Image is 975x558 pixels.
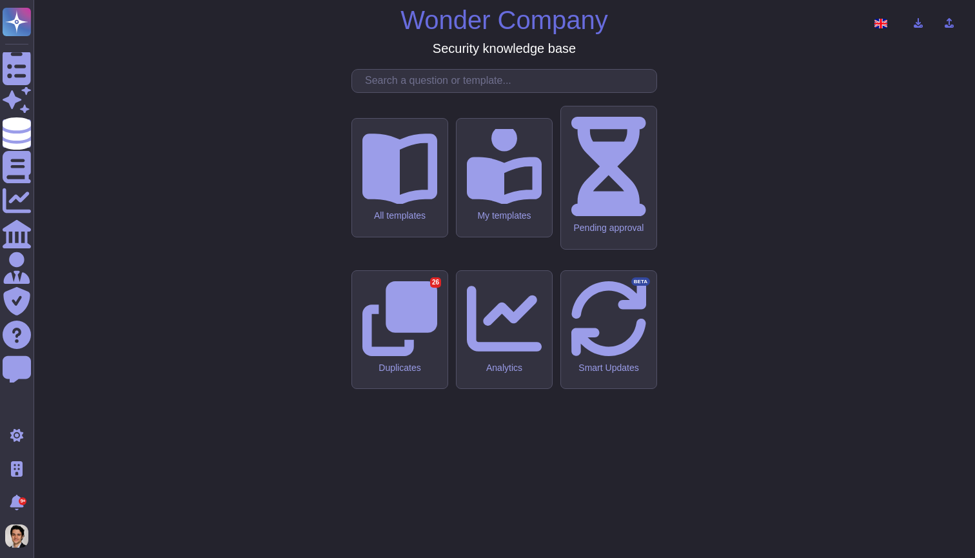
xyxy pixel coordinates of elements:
div: BETA [631,277,650,286]
div: Pending approval [571,223,646,234]
div: 26 [430,277,441,288]
img: en [874,19,887,28]
img: user [5,524,28,548]
div: Duplicates [362,363,437,374]
div: My templates [467,210,542,221]
div: All templates [362,210,437,221]
div: Analytics [467,363,542,374]
div: 9+ [19,497,26,505]
h1: Wonder Company [400,5,608,35]
input: Search a question or template... [359,70,656,92]
div: Smart Updates [571,363,646,374]
button: user [3,522,37,550]
h3: Security knowledge base [433,41,576,56]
